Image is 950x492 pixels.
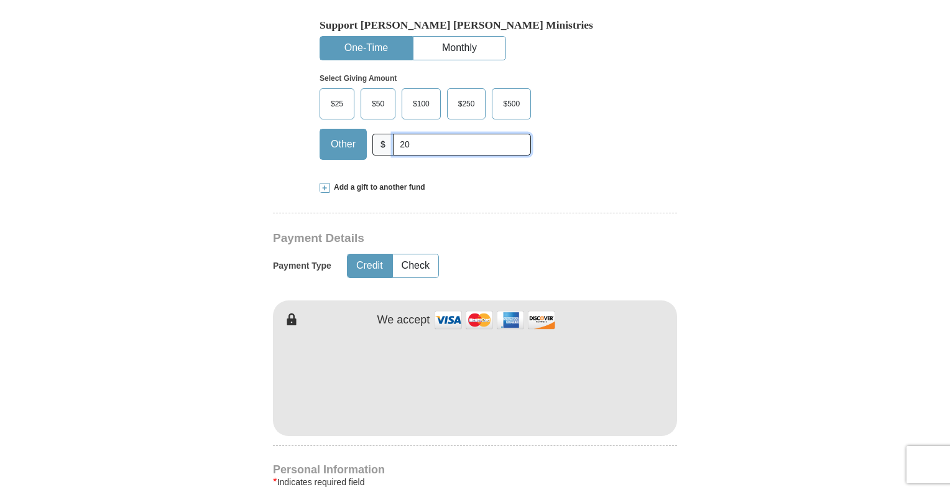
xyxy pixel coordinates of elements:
[273,475,677,490] div: Indicates required field
[273,231,590,246] h3: Payment Details
[393,134,531,155] input: Other Amount
[433,307,557,333] img: credit cards accepted
[497,95,526,113] span: $500
[325,95,349,113] span: $25
[366,95,390,113] span: $50
[273,261,331,271] h5: Payment Type
[348,254,392,277] button: Credit
[393,254,438,277] button: Check
[320,19,630,32] h5: Support [PERSON_NAME] [PERSON_NAME] Ministries
[452,95,481,113] span: $250
[413,37,505,60] button: Monthly
[372,134,394,155] span: $
[320,37,412,60] button: One-Time
[330,182,425,193] span: Add a gift to another fund
[320,74,397,83] strong: Select Giving Amount
[377,313,430,327] h4: We accept
[407,95,436,113] span: $100
[273,465,677,475] h4: Personal Information
[325,135,362,154] span: Other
